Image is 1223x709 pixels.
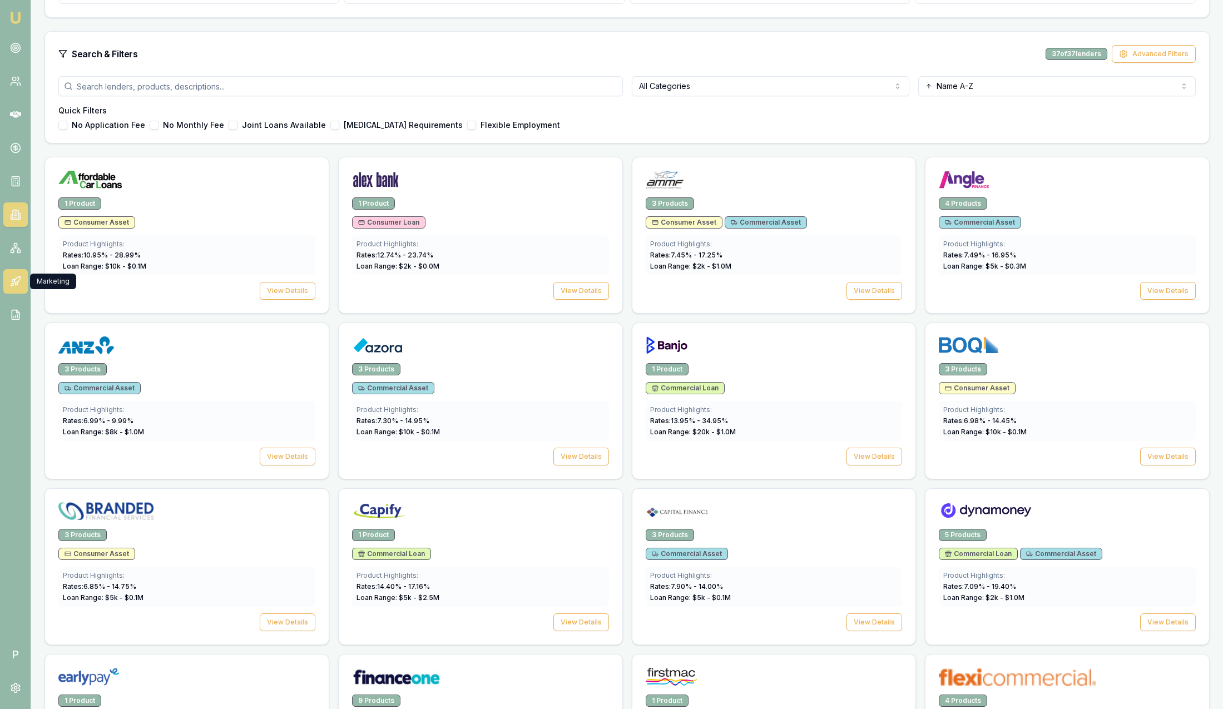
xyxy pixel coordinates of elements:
[632,488,917,645] a: Capital Finance logo3 ProductsCommercial AssetProduct Highlights:Rates:7.90% - 14.00%Loan Range: ...
[943,251,1016,259] span: Rates: 7.49 % - 16.95 %
[939,668,1096,686] img: flexicommercial logo
[242,121,326,129] label: Joint Loans Available
[650,593,731,602] span: Loan Range: $ 5 k - $ 0.1 M
[632,323,917,479] a: Banjo logo1 ProductCommercial LoanProduct Highlights:Rates:13.95% - 34.95%Loan Range: $20k - $1.0...
[553,282,609,300] button: View Details
[1026,549,1096,558] span: Commercial Asset
[63,240,311,249] div: Product Highlights:
[356,428,440,436] span: Loan Range: $ 10 k - $ 0.1 M
[943,571,1191,580] div: Product Highlights:
[939,695,987,707] div: 4 Products
[939,171,989,189] img: Angle Finance logo
[650,428,736,436] span: Loan Range: $ 20 k - $ 1.0 M
[72,47,138,61] h3: Search & Filters
[352,171,400,189] img: Alex Bank logo
[632,157,917,314] a: AMMF logo3 ProductsConsumer AssetCommercial AssetProduct Highlights:Rates:7.45% - 17.25%Loan Rang...
[939,529,987,541] div: 5 Products
[58,336,114,354] img: ANZ logo
[44,157,329,314] a: Affordable Car Loans logo1 ProductConsumer AssetProduct Highlights:Rates:10.95% - 28.99%Loan Rang...
[58,363,107,375] div: 3 Products
[352,668,441,686] img: Finance One logo
[63,582,136,591] span: Rates: 6.85 % - 14.75 %
[260,282,315,300] button: View Details
[63,428,144,436] span: Loan Range: $ 8 k - $ 1.0 M
[731,218,801,227] span: Commercial Asset
[58,76,623,96] input: Search lenders, products, descriptions...
[163,121,224,129] label: No Monthly Fee
[9,11,22,24] img: emu-icon-u.png
[652,549,722,558] span: Commercial Asset
[939,363,987,375] div: 3 Products
[650,571,898,580] div: Product Highlights:
[646,171,684,189] img: AMMF logo
[650,582,723,591] span: Rates: 7.90 % - 14.00 %
[63,251,141,259] span: Rates: 10.95 % - 28.99 %
[925,488,1210,645] a: Dynamoney logo5 ProductsCommercial LoanCommercial AssetProduct Highlights:Rates:7.09% - 19.40%Loa...
[338,157,623,314] a: Alex Bank logo1 ProductConsumer LoanProduct Highlights:Rates:12.74% - 23.74%Loan Range: $2k - $0....
[652,384,719,393] span: Commercial Loan
[925,157,1210,314] a: Angle Finance logo4 ProductsCommercial AssetProduct Highlights:Rates:7.49% - 16.95%Loan Range: $5...
[553,613,609,631] button: View Details
[646,336,688,354] img: Banjo logo
[939,336,998,354] img: BOQ Finance logo
[260,448,315,465] button: View Details
[650,262,731,270] span: Loan Range: $ 2 k - $ 1.0 M
[358,218,419,227] span: Consumer Loan
[352,336,403,354] img: Azora logo
[943,405,1191,414] div: Product Highlights:
[358,384,428,393] span: Commercial Asset
[65,549,129,558] span: Consumer Asset
[943,240,1191,249] div: Product Highlights:
[58,105,1196,116] h4: Quick Filters
[652,218,716,227] span: Consumer Asset
[939,197,987,210] div: 4 Products
[1112,45,1196,63] button: Advanced Filters
[650,405,898,414] div: Product Highlights:
[945,384,1009,393] span: Consumer Asset
[352,695,400,707] div: 9 Products
[58,668,119,686] img: Earlypay logo
[945,549,1012,558] span: Commercial Loan
[63,417,133,425] span: Rates: 6.99 % - 9.99 %
[943,582,1016,591] span: Rates: 7.09 % - 19.40 %
[356,251,433,259] span: Rates: 12.74 % - 23.74 %
[58,171,122,189] img: Affordable Car Loans logo
[44,488,329,645] a: Branded Financial Services logo3 ProductsConsumer AssetProduct Highlights:Rates:6.85% - 14.75%Loa...
[352,502,408,520] img: Capify logo
[943,262,1026,270] span: Loan Range: $ 5 k - $ 0.3 M
[650,251,722,259] span: Rates: 7.45 % - 17.25 %
[44,323,329,479] a: ANZ logo3 ProductsCommercial AssetProduct Highlights:Rates:6.99% - 9.99%Loan Range: $8k - $1.0MVi...
[553,448,609,465] button: View Details
[846,282,902,300] button: View Details
[1140,613,1196,631] button: View Details
[65,384,135,393] span: Commercial Asset
[63,262,146,270] span: Loan Range: $ 10 k - $ 0.1 M
[481,121,560,129] label: Flexible Employment
[943,593,1024,602] span: Loan Range: $ 2 k - $ 1.0 M
[344,121,463,129] label: [MEDICAL_DATA] Requirements
[63,405,311,414] div: Product Highlights:
[356,240,605,249] div: Product Highlights:
[945,218,1015,227] span: Commercial Asset
[58,502,154,520] img: Branded Financial Services logo
[65,218,129,227] span: Consumer Asset
[338,488,623,645] a: Capify logo1 ProductCommercial LoanProduct Highlights:Rates:14.40% - 17.16%Loan Range: $5k - $2.5...
[646,695,689,707] div: 1 Product
[338,323,623,479] a: Azora logo3 ProductsCommercial AssetProduct Highlights:Rates:7.30% - 14.95%Loan Range: $10k - $0....
[1046,48,1107,60] div: 37 of 37 lenders
[72,121,145,129] label: No Application Fee
[356,405,605,414] div: Product Highlights:
[260,613,315,631] button: View Details
[646,529,694,541] div: 3 Products
[646,197,694,210] div: 3 Products
[1140,448,1196,465] button: View Details
[650,240,898,249] div: Product Highlights:
[846,613,902,631] button: View Details
[58,529,107,541] div: 3 Products
[352,529,395,541] div: 1 Product
[356,582,430,591] span: Rates: 14.40 % - 17.16 %
[352,197,395,210] div: 1 Product
[646,363,689,375] div: 1 Product
[356,593,439,602] span: Loan Range: $ 5 k - $ 2.5 M
[3,642,28,667] span: P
